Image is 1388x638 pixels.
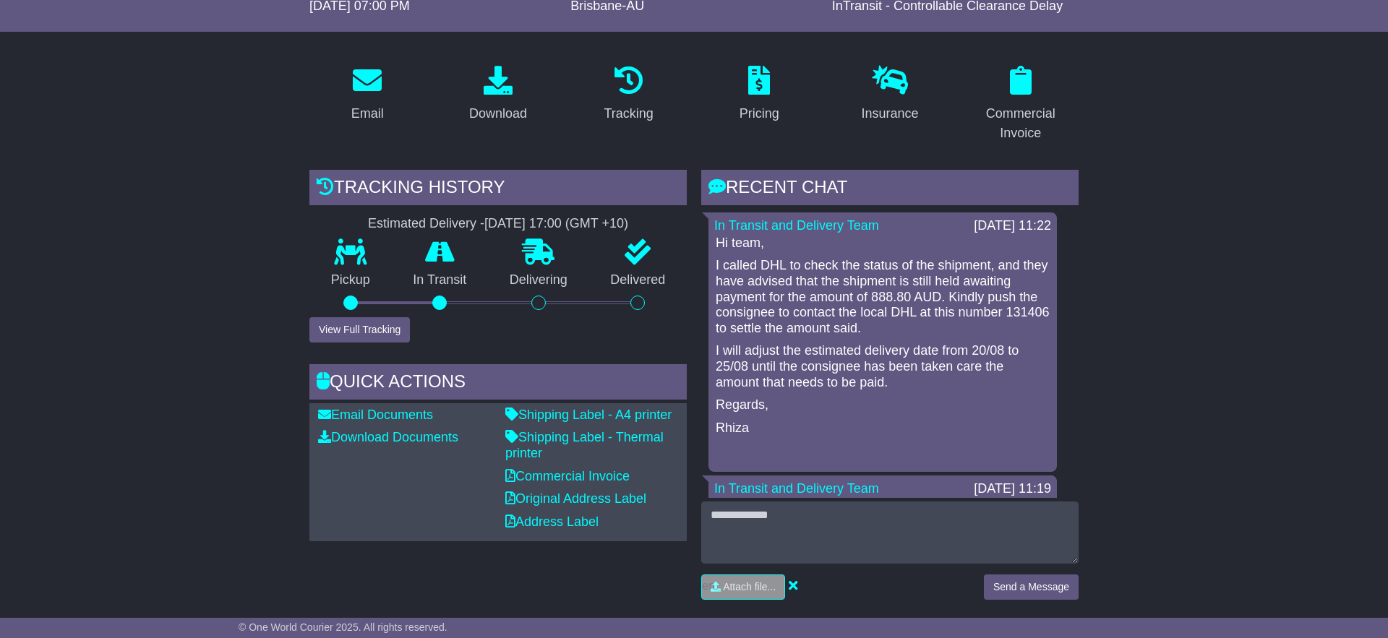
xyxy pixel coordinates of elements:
span: © One World Courier 2025. All rights reserved. [239,621,447,633]
p: In Transit [392,272,489,288]
a: In Transit and Delivery Team [714,218,879,233]
a: Insurance [852,61,928,129]
p: Delivered [589,272,687,288]
p: I will adjust the estimated delivery date from 20/08 to 25/08 until the consignee has been taken ... [716,343,1050,390]
a: In Transit and Delivery Team [714,481,879,496]
div: Estimated Delivery - [309,216,687,232]
div: [DATE] 17:00 (GMT +10) [484,216,628,232]
div: Pricing [740,104,779,124]
button: View Full Tracking [309,317,410,342]
button: Send a Message [984,574,1079,600]
div: Tracking history [309,170,687,209]
div: [DATE] 11:22 [974,218,1051,234]
div: Insurance [861,104,918,124]
p: Rhiza [716,421,1050,436]
p: I called DHL to check the status of the shipment, and they have advised that the shipment is stil... [716,258,1050,336]
div: Download [469,104,527,124]
a: Email [342,61,393,129]
a: Tracking [595,61,663,129]
a: Address Label [505,514,599,529]
a: Download [460,61,536,129]
a: Email Documents [318,408,433,422]
p: Regards, [716,397,1050,413]
p: Delivering [488,272,589,288]
div: Quick Actions [309,364,687,403]
a: Original Address Label [505,491,646,506]
div: RECENT CHAT [701,170,1079,209]
div: [DATE] 11:19 [974,481,1051,497]
a: Shipping Label - A4 printer [505,408,672,422]
div: Commercial Invoice [972,104,1069,143]
a: Commercial Invoice [505,469,630,483]
div: Tracking [604,104,654,124]
p: Pickup [309,272,392,288]
a: Download Documents [318,430,458,444]
a: Pricing [730,61,789,129]
a: Shipping Label - Thermal printer [505,430,664,460]
p: Hi team, [716,236,1050,251]
div: Email [351,104,384,124]
a: Commercial Invoice [962,61,1079,148]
